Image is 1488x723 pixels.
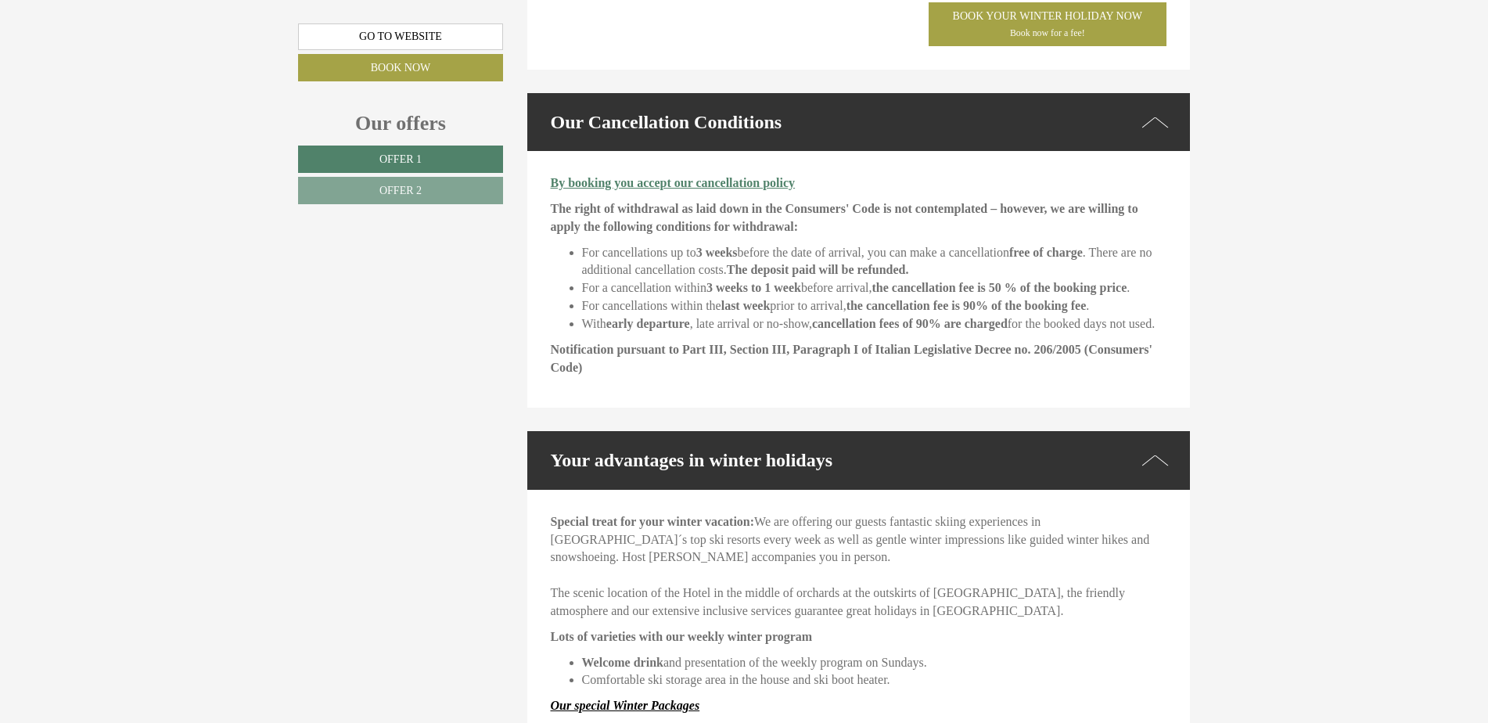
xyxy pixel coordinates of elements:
[582,244,1167,280] li: For cancellations up to before the date of arrival, you can make a cancellation . There are no ad...
[696,246,738,259] strong: 3 weeks
[527,93,1191,151] div: Our Cancellation Conditions
[721,299,771,312] strong: last week
[551,343,1152,374] strong: Notification pursuant to Part III, Section III, Paragraph I of Italian Legislative Decree no. 206...
[1009,246,1083,259] strong: free of charge
[551,630,813,643] strong: Lots of varieties with our weekly winter program
[846,299,1087,312] strong: the cancellation fee is 90% of the booking fee
[298,109,503,138] div: Our offers
[551,176,796,189] strong: By booking you accept our cancellation policy
[379,185,422,196] span: Offer 2
[551,513,1167,620] p: We are offering our guests fantastic skiing experiences in [GEOGRAPHIC_DATA]´s top ski resorts ev...
[551,699,700,712] a: Our special Winter Packages
[1010,27,1085,38] span: Book now for a fee!
[812,317,1008,330] strong: cancellation fees of 90% are charged
[727,263,909,276] strong: The deposit paid will be refunded.
[298,54,503,81] a: Book now
[929,2,1166,46] a: Book your winter holiday nowBook now for a fee!
[298,23,503,50] a: Go to website
[582,671,1167,689] li: Comfortable ski storage area in the house and ski boot heater.
[551,202,1138,233] strong: The right of withdrawal as laid down in the Consumers' Code is not contemplated – however, we are...
[582,279,1167,297] li: For a cancellation within before arrival, .
[582,654,1167,672] li: and presentation of the weekly program on Sundays.
[606,317,690,330] strong: early departure
[706,281,801,294] strong: 3 weeks to 1 week
[582,656,663,669] strong: Welcome drink
[872,281,1127,294] strong: the cancellation fee is 50 % of the booking price
[527,431,1191,489] div: Your advantages in winter holidays
[551,515,755,528] strong: Special treat for your winter vacation:
[582,297,1167,315] li: For cancellations within the prior to arrival, .
[582,315,1167,333] li: With , late arrival or no-show, for the booked days not used.
[379,153,422,165] span: Offer 1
